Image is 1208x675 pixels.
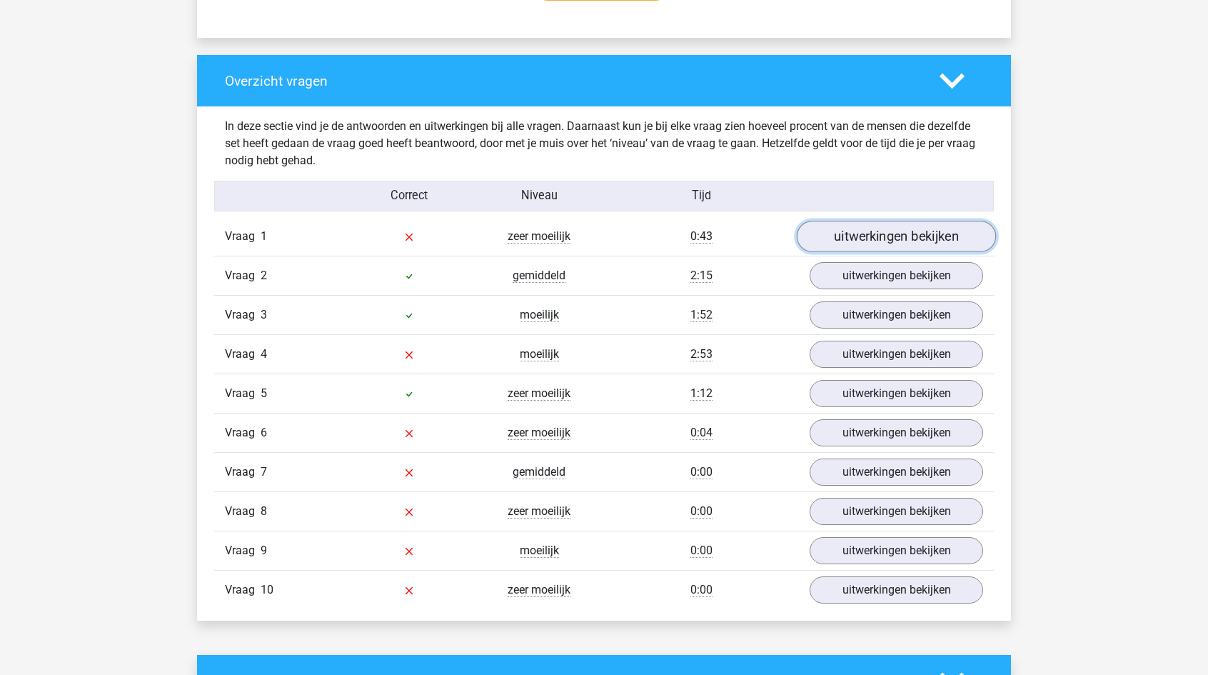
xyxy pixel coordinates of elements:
[225,346,261,363] span: Vraag
[261,269,267,282] span: 2
[690,426,713,440] span: 0:04
[797,221,996,252] a: uitwerkingen bekijken
[474,187,604,204] div: Niveau
[261,386,267,400] span: 5
[261,347,267,361] span: 4
[690,583,713,597] span: 0:00
[508,504,570,519] span: zeer moeilijk
[690,269,713,283] span: 2:15
[690,465,713,479] span: 0:00
[690,308,713,322] span: 1:52
[520,347,559,361] span: moeilijk
[261,504,267,518] span: 8
[810,459,983,486] a: uitwerkingen bekijken
[508,229,570,244] span: zeer moeilijk
[225,464,261,481] span: Vraag
[810,262,983,289] a: uitwerkingen bekijken
[690,504,713,519] span: 0:00
[810,301,983,329] a: uitwerkingen bekijken
[225,267,261,284] span: Vraag
[261,583,273,596] span: 10
[810,380,983,407] a: uitwerkingen bekijken
[690,544,713,558] span: 0:00
[520,308,559,322] span: moeilijk
[225,228,261,245] span: Vraag
[261,465,267,479] span: 7
[810,498,983,525] a: uitwerkingen bekijken
[508,583,570,597] span: zeer moeilijk
[225,424,261,441] span: Vraag
[508,386,570,401] span: zeer moeilijk
[810,576,983,604] a: uitwerkingen bekijken
[513,465,565,479] span: gemiddeld
[225,385,261,402] span: Vraag
[810,341,983,368] a: uitwerkingen bekijken
[261,308,267,321] span: 3
[214,118,994,169] div: In deze sectie vind je de antwoorden en uitwerkingen bij alle vragen. Daarnaast kun je bij elke v...
[261,229,267,243] span: 1
[604,187,799,204] div: Tijd
[810,419,983,446] a: uitwerkingen bekijken
[513,269,565,283] span: gemiddeld
[690,347,713,361] span: 2:53
[520,544,559,558] span: moeilijk
[690,386,713,401] span: 1:12
[225,306,261,324] span: Vraag
[225,503,261,520] span: Vraag
[810,537,983,564] a: uitwerkingen bekijken
[261,544,267,557] span: 9
[345,187,475,204] div: Correct
[261,426,267,439] span: 6
[690,229,713,244] span: 0:43
[225,73,918,89] h4: Overzicht vragen
[508,426,570,440] span: zeer moeilijk
[225,542,261,559] span: Vraag
[225,581,261,599] span: Vraag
